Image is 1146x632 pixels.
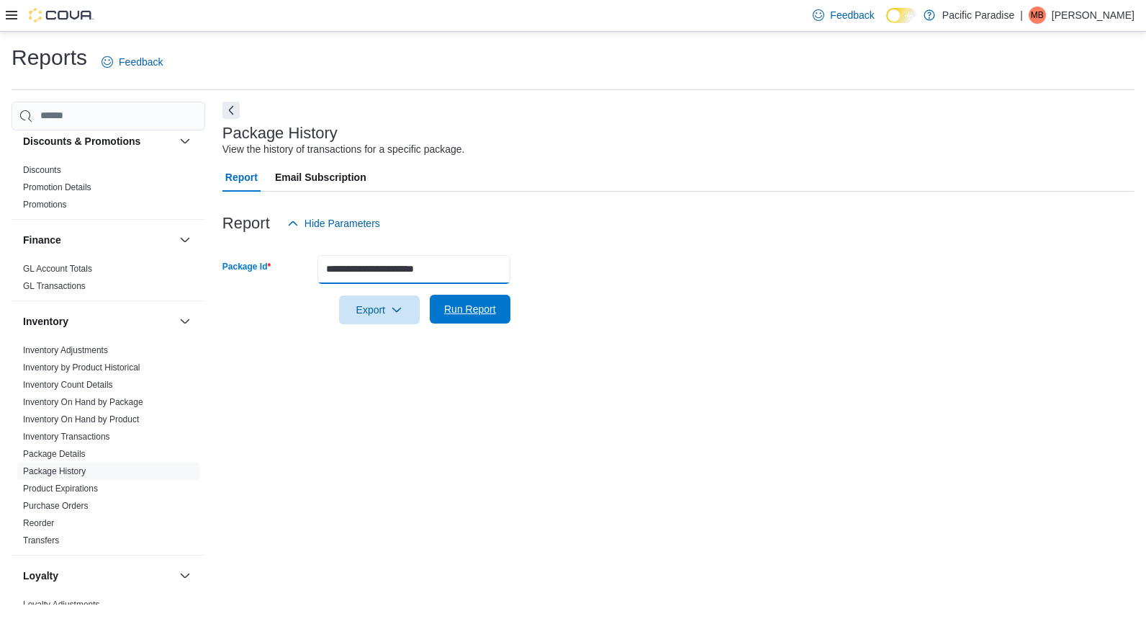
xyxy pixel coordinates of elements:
[23,134,140,148] h3: Discounts & Promotions
[23,200,67,210] a: Promotions
[886,8,916,23] input: Dark Mode
[23,344,108,356] span: Inventory Adjustments
[23,182,91,193] span: Promotion Details
[23,517,54,529] span: Reorder
[12,342,205,555] div: Inventory
[23,484,98,494] a: Product Expirations
[23,483,98,494] span: Product Expirations
[23,414,139,424] a: Inventory On Hand by Product
[176,133,194,150] button: Discounts & Promotions
[23,182,91,192] a: Promotion Details
[23,314,68,329] h3: Inventory
[348,295,411,324] span: Export
[222,125,338,142] h3: Package History
[23,362,140,373] a: Inventory by Product Historical
[23,281,86,291] a: GL Transactions
[23,396,143,408] span: Inventory On Hand by Package
[23,431,110,442] span: Inventory Transactions
[1020,6,1023,24] p: |
[23,380,113,390] a: Inventory Count Details
[23,345,108,355] a: Inventory Adjustments
[942,6,1014,24] p: Pacific Paradise
[304,216,380,231] span: Hide Parameters
[23,397,143,407] a: Inventory On Hand by Package
[12,161,205,219] div: Discounts & Promotions
[1029,6,1046,24] div: Michael Bettencourt
[23,379,113,391] span: Inventory Count Details
[23,535,59,546] a: Transfers
[23,569,58,583] h3: Loyalty
[339,295,420,324] button: Export
[222,142,465,157] div: View the history of transactions for a specific package.
[29,8,94,22] img: Cova
[12,260,205,301] div: Finance
[23,164,61,176] span: Discounts
[23,449,86,459] a: Package Details
[23,314,173,329] button: Inventory
[23,501,89,511] a: Purchase Orders
[830,8,874,22] span: Feedback
[275,163,366,192] span: Email Subscription
[23,569,173,583] button: Loyalty
[176,231,194,249] button: Finance
[23,263,92,275] span: GL Account Totals
[176,567,194,584] button: Loyalty
[23,599,100,610] span: Loyalty Adjustments
[23,414,139,425] span: Inventory On Hand by Product
[23,264,92,274] a: GL Account Totals
[1031,6,1044,24] span: MB
[222,215,270,232] h3: Report
[119,55,163,69] span: Feedback
[23,466,86,477] span: Package History
[807,1,880,30] a: Feedback
[176,313,194,330] button: Inventory
[12,43,87,72] h1: Reports
[23,432,110,442] a: Inventory Transactions
[23,518,54,528] a: Reorder
[444,302,496,316] span: Run Report
[96,48,168,76] a: Feedback
[1052,6,1134,24] p: [PERSON_NAME]
[23,600,100,610] a: Loyalty Adjustments
[281,209,386,238] button: Hide Parameters
[23,233,173,247] button: Finance
[23,448,86,460] span: Package Details
[23,165,61,175] a: Discounts
[430,295,510,324] button: Run Report
[23,280,86,292] span: GL Transactions
[23,233,61,247] h3: Finance
[23,362,140,373] span: Inventory by Product Historical
[23,500,89,512] span: Purchase Orders
[225,163,258,192] span: Report
[23,134,173,148] button: Discounts & Promotions
[222,102,240,119] button: Next
[222,261,271,272] label: Package Id
[23,535,59,546] span: Transfers
[23,466,86,476] a: Package History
